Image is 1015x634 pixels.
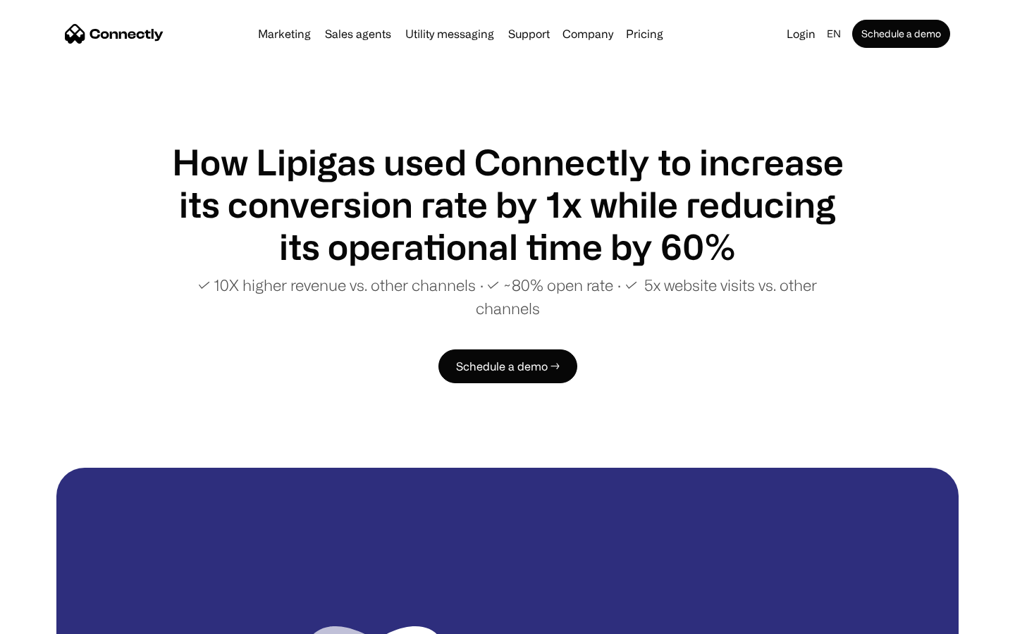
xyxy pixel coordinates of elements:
div: en [827,24,841,44]
a: Marketing [252,28,316,39]
a: Login [781,24,821,44]
p: ✓ 10X higher revenue vs. other channels ∙ ✓ ~80% open rate ∙ ✓ 5x website visits vs. other channels [169,273,846,320]
a: Schedule a demo [852,20,950,48]
a: Pricing [620,28,669,39]
a: Sales agents [319,28,397,39]
h1: How Lipigas used Connectly to increase its conversion rate by 1x while reducing its operational t... [169,141,846,268]
div: Company [562,24,613,44]
a: Schedule a demo → [438,349,577,383]
a: Support [503,28,555,39]
ul: Language list [28,609,85,629]
a: Utility messaging [400,28,500,39]
aside: Language selected: English [14,608,85,629]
